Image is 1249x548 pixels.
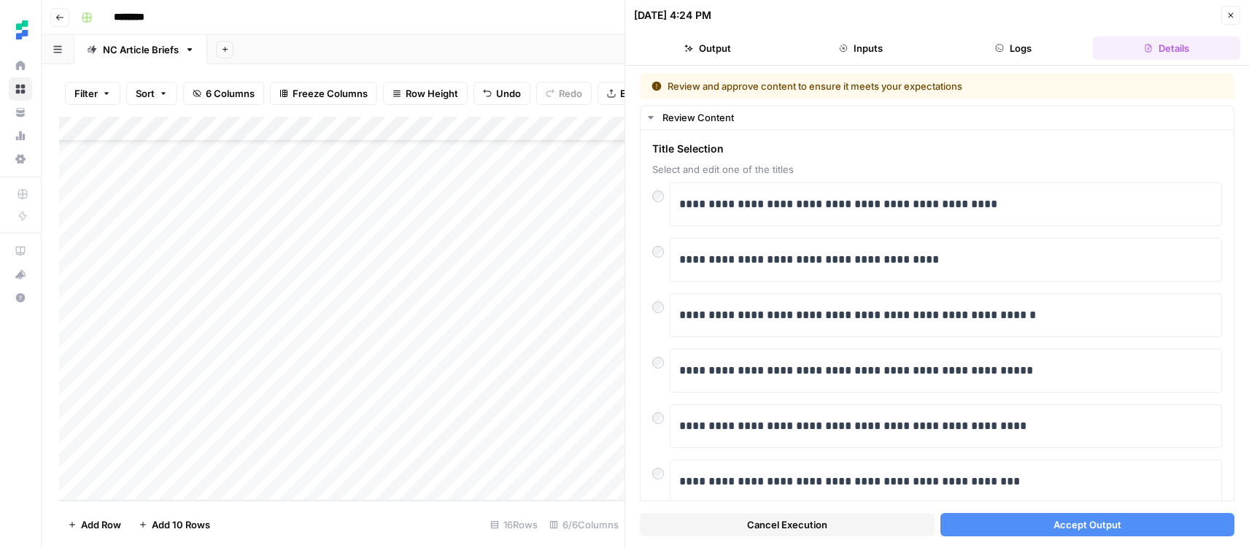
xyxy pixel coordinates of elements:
[787,36,935,60] button: Inputs
[1093,36,1240,60] button: Details
[81,517,121,532] span: Add Row
[9,77,32,101] a: Browse
[406,86,458,101] span: Row Height
[598,82,681,105] button: Export CSV
[126,82,177,105] button: Sort
[9,54,32,77] a: Home
[9,286,32,309] button: Help + Support
[152,517,210,532] span: Add 10 Rows
[496,86,521,101] span: Undo
[652,162,1222,177] span: Select and edit one of the titles
[473,82,530,105] button: Undo
[206,86,255,101] span: 6 Columns
[74,35,207,64] a: NC Article Briefs
[9,101,32,124] a: Your Data
[293,86,368,101] span: Freeze Columns
[1053,517,1121,532] span: Accept Output
[136,86,155,101] span: Sort
[9,124,32,147] a: Usage
[640,513,935,536] button: Cancel Execution
[536,82,592,105] button: Redo
[59,513,130,536] button: Add Row
[103,42,179,57] div: NC Article Briefs
[544,513,624,536] div: 6/6 Columns
[559,86,582,101] span: Redo
[9,147,32,171] a: Settings
[634,8,711,23] div: [DATE] 4:24 PM
[484,513,544,536] div: 16 Rows
[634,36,781,60] button: Output
[9,12,32,48] button: Workspace: Ten Speed
[383,82,468,105] button: Row Height
[9,263,32,286] button: What's new?
[9,239,32,263] a: AirOps Academy
[652,142,1222,156] span: Title Selection
[65,82,120,105] button: Filter
[9,17,35,43] img: Ten Speed Logo
[130,513,219,536] button: Add 10 Rows
[9,263,31,285] div: What's new?
[270,82,377,105] button: Freeze Columns
[940,36,1088,60] button: Logs
[747,517,827,532] span: Cancel Execution
[651,79,1093,93] div: Review and approve content to ensure it meets your expectations
[183,82,264,105] button: 6 Columns
[641,106,1234,129] button: Review Content
[662,110,1225,125] div: Review Content
[74,86,98,101] span: Filter
[940,513,1235,536] button: Accept Output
